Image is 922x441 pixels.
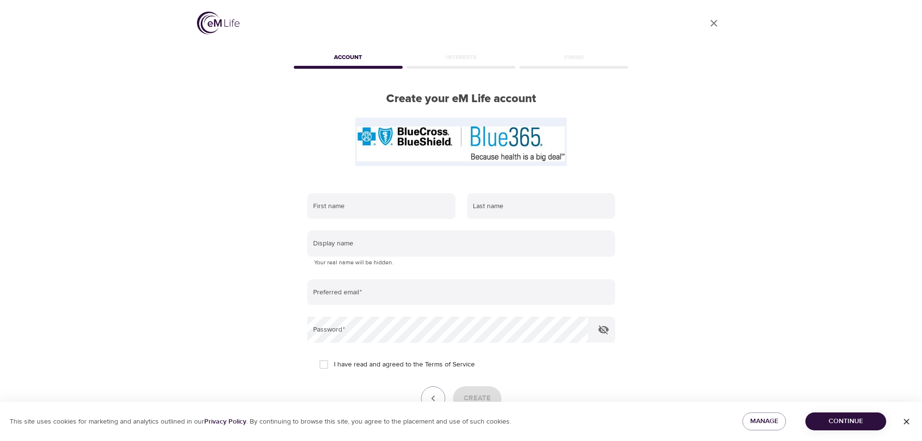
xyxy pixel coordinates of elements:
img: Blue365%20logo.JPG [355,118,567,166]
span: Continue [813,415,878,427]
span: Manage [750,415,778,427]
img: logo [197,12,240,34]
button: Continue [805,412,886,430]
a: Terms of Service [425,360,475,370]
a: close [702,12,726,35]
a: Privacy Policy [204,417,246,426]
p: Your real name will be hidden. [314,258,608,268]
h2: Create your eM Life account [292,92,631,106]
button: Manage [742,412,786,430]
span: I have read and agreed to the [334,360,475,370]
